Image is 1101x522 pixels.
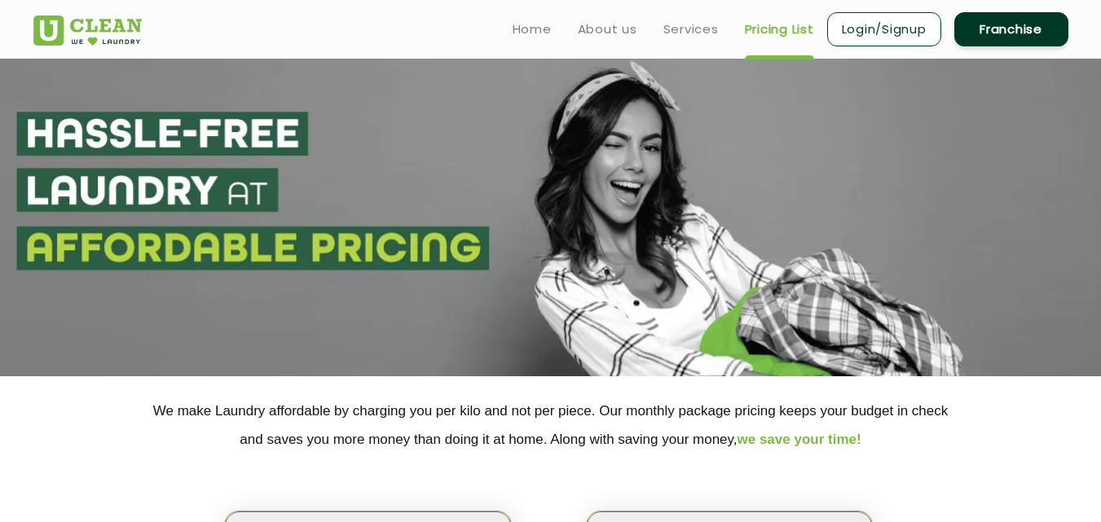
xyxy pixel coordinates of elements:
a: Login/Signup [827,12,941,46]
a: Pricing List [745,20,814,39]
a: Home [513,20,552,39]
img: UClean Laundry and Dry Cleaning [33,15,142,46]
a: Franchise [954,12,1068,46]
p: We make Laundry affordable by charging you per kilo and not per piece. Our monthly package pricin... [33,397,1068,454]
span: we save your time! [738,432,861,447]
a: Services [663,20,719,39]
a: About us [578,20,637,39]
